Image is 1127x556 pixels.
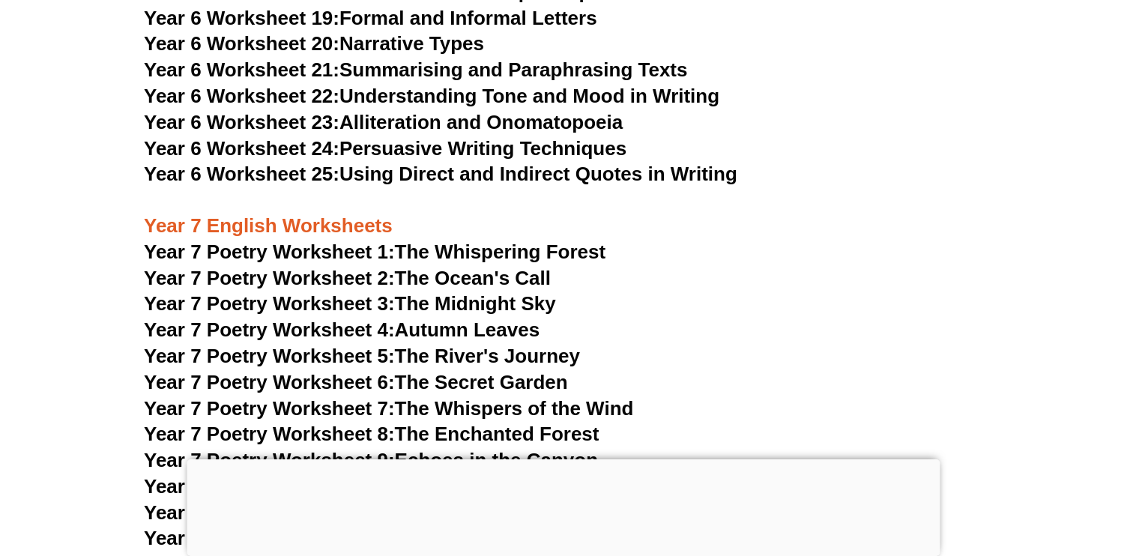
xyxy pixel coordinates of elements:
[144,397,395,420] span: Year 7 Poetry Worksheet 7:
[144,345,395,367] span: Year 7 Poetry Worksheet 5:
[144,267,551,289] a: Year 7 Poetry Worksheet 2:The Ocean's Call
[144,7,597,29] a: Year 6 Worksheet 19:Formal and Informal Letters
[144,423,599,445] a: Year 7 Poetry Worksheet 8:The Enchanted Forest
[144,292,556,315] a: Year 7 Poetry Worksheet 3:The Midnight Sky
[144,292,395,315] span: Year 7 Poetry Worksheet 3:
[144,423,395,445] span: Year 7 Poetry Worksheet 8:
[144,188,983,239] h3: Year 7 English Worksheets
[144,32,484,55] a: Year 6 Worksheet 20:Narrative Types
[144,527,569,549] a: Year 7 Poetry Worksheet 12:The Morning Rain
[144,371,568,393] a: Year 7 Poetry Worksheet 6:The Secret Garden
[144,137,626,160] a: Year 6 Worksheet 24:Persuasive Writing Techniques
[144,501,597,524] a: Year 7 Poetry Worksheet 11:The Moonlit Meadow
[144,318,395,341] span: Year 7 Poetry Worksheet 4:
[144,318,540,341] a: Year 7 Poetry Worksheet 4:Autumn Leaves
[144,449,598,471] a: Year 7 Poetry Worksheet 9:Echoes in the Canyon
[144,475,405,498] span: Year 7 Poetry Worksheet 10:
[144,85,339,107] span: Year 6 Worksheet 22:
[144,58,687,81] a: Year 6 Worksheet 21:Summarising and Paraphrasing Texts
[144,241,605,263] a: Year 7 Poetry Worksheet 1:The Whispering Forest
[144,111,339,133] span: Year 6 Worksheet 23:
[144,32,339,55] span: Year 6 Worksheet 20:
[187,459,940,552] iframe: Advertisement
[144,397,633,420] a: Year 7 Poetry Worksheet 7:The Whispers of the Wind
[144,371,395,393] span: Year 7 Poetry Worksheet 6:
[144,163,339,185] span: Year 6 Worksheet 25:
[144,7,339,29] span: Year 6 Worksheet 19:
[144,501,405,524] span: Year 7 Poetry Worksheet 11:
[144,475,566,498] a: Year 7 Poetry Worksheet 10:The Old Oak Tree
[870,387,1127,556] iframe: Chat Widget
[144,241,395,263] span: Year 7 Poetry Worksheet 1:
[144,137,339,160] span: Year 6 Worksheet 24:
[144,85,719,107] a: Year 6 Worksheet 22:Understanding Tone and Mood in Writing
[144,345,580,367] a: Year 7 Poetry Worksheet 5:The River's Journey
[144,527,405,549] span: Year 7 Poetry Worksheet 12:
[144,449,395,471] span: Year 7 Poetry Worksheet 9:
[144,111,623,133] a: Year 6 Worksheet 23:Alliteration and Onomatopoeia
[144,58,339,81] span: Year 6 Worksheet 21:
[144,267,395,289] span: Year 7 Poetry Worksheet 2:
[144,163,737,185] a: Year 6 Worksheet 25:Using Direct and Indirect Quotes in Writing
